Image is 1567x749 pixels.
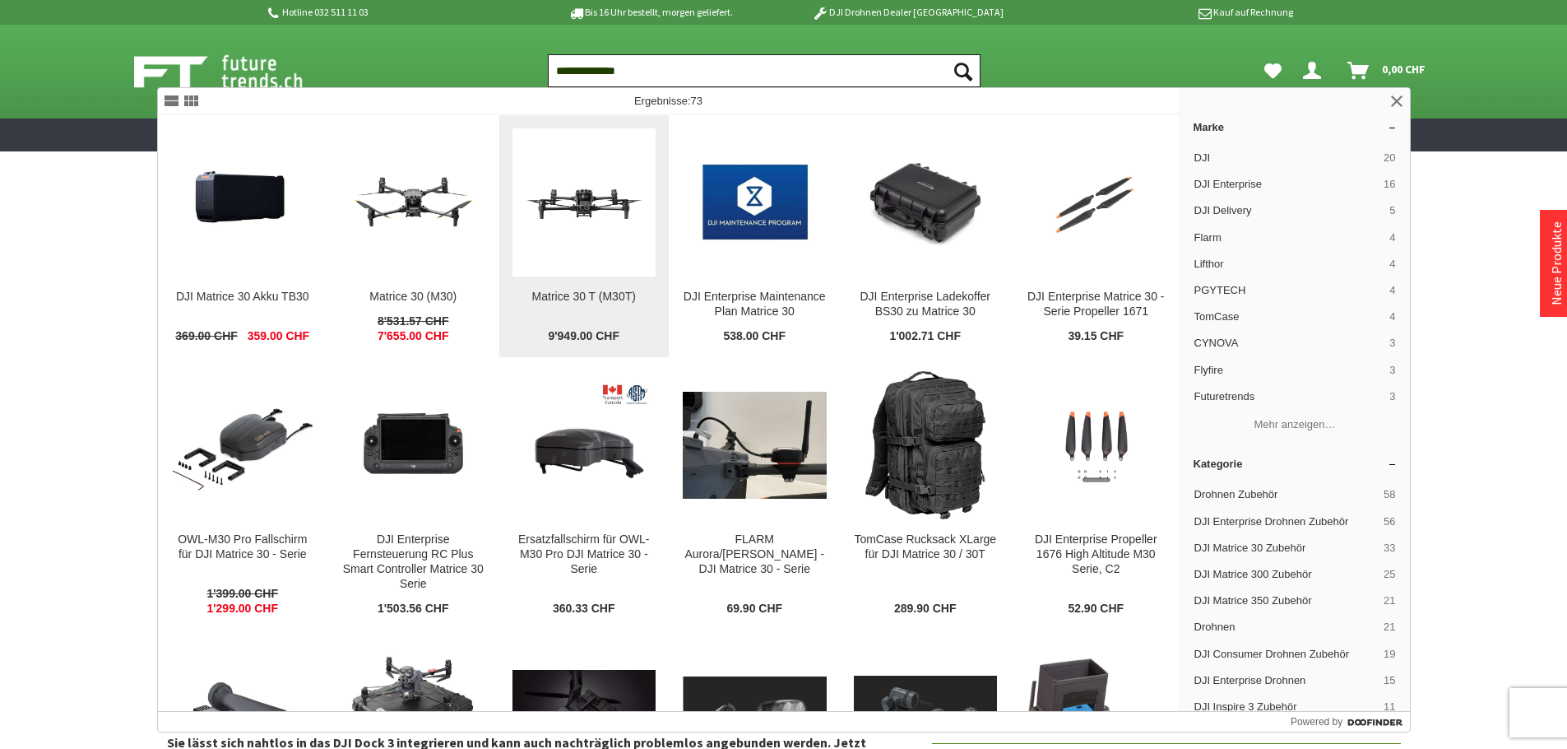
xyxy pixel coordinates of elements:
div: FLARM Aurora/[PERSON_NAME] - DJI Matrice 30 - Serie [683,533,827,577]
span: 69.90 CHF [726,602,782,616]
img: FLARM Aurora/Atom Halterung - DJI Matrice 30 - Serie [683,392,827,500]
span: PGYTECH [1194,283,1384,298]
a: Neue Produkte [1548,221,1565,305]
a: Matrice 30 (M30) Matrice 30 (M30) 8'531.57 CHF 7'655.00 CHF [328,115,498,357]
span: 3 [1389,389,1395,404]
a: OWL-M30 Pro Fallschirm für DJI Matrice 30 - Serie OWL-M30 Pro Fallschirm für DJI Matrice 30 - Ser... [158,358,328,630]
a: DJI Enterprise Ladekoffer BS30 zu Matrice 30 DJI Enterprise Ladekoffer BS30 zu Matrice 30 1'002.7... [841,115,1011,357]
p: Kauf auf Rechnung [1036,2,1293,22]
span: DJI Enterprise Drohnen Zubehör [1194,514,1378,529]
div: DJI Enterprise Ladekoffer BS30 zu Matrice 30 [854,290,998,319]
span: 0,00 CHF [1382,56,1426,82]
div: Matrice 30 T (M30T) [512,290,656,305]
span: 4 [1389,309,1395,324]
span: DJI Enterprise Drohnen [1194,673,1378,688]
a: Powered by [1291,712,1410,732]
span: 1'503.56 CHF [378,602,449,616]
div: TomCase Rucksack XLarge für DJI Matrice 30 / 30T [854,533,998,562]
img: DJI Enterprise Fernsteuerung RC Plus Smart Controller Matrice 30 Serie [341,388,485,503]
a: DJI Enterprise Matrice 30 - Serie Propeller 1671 DJI Enterprise Matrice 30 - Serie Propeller 1671... [1011,115,1181,357]
span: Powered by [1291,714,1342,729]
img: TomCase Rucksack XLarge für DJI Matrice 30 / 30T [865,371,985,519]
span: DJI Matrice 30 Zubehör [1194,541,1378,556]
span: 3 [1389,336,1395,351]
span: 21 [1384,593,1395,608]
img: DJI Enterprise Matrice 30 - Serie Propeller 1671 [1024,157,1168,247]
img: OWL-M30 Pro Fallschirm für DJI Matrice 30 - Serie [171,374,315,518]
span: TomCase [1194,309,1384,324]
span: 21 [1384,620,1395,635]
span: 9'949.00 CHF [548,329,619,344]
span: 19 [1384,647,1395,662]
a: DJI Enterprise Propeller 1676 High Altitude M30 Serie, C2 DJI Enterprise Propeller 1676 High Alti... [1011,358,1181,630]
span: 20 [1384,151,1395,165]
span: 369.00 CHF [175,329,237,344]
span: DJI [1194,151,1378,165]
span: 3 [1389,363,1395,378]
span: 1'399.00 CHF [206,587,278,602]
span: 33 [1384,541,1395,556]
span: DJI Matrice 350 Zubehör [1194,593,1378,608]
div: DJI Enterprise Maintenance Plan Matrice 30 [683,290,827,319]
a: Kategorie [1180,451,1410,477]
span: Drohnen [1194,620,1378,635]
span: 1'002.71 CHF [889,329,961,344]
span: 25 [1384,567,1395,582]
a: DJI Enterprise Fernsteuerung RC Plus Smart Controller Matrice 30 Serie DJI Enterprise Fernsteueru... [328,358,498,630]
span: 538.00 CHF [724,329,786,344]
span: 52.90 CHF [1068,602,1124,616]
div: Matrice 30 (M30) [341,290,485,305]
span: 16 [1384,177,1395,192]
span: 4 [1389,230,1395,245]
img: Matrice 30 (M30) [341,162,485,243]
span: 58 [1384,487,1395,502]
span: 73 [691,95,702,107]
img: Matrice 30 T (M30T) [512,162,656,243]
span: Flarm [1194,230,1384,245]
span: DJI Enterprise [1194,177,1378,192]
span: Drohnen Zubehör [1194,487,1378,502]
img: DJI Enterprise Propeller 1676 High Altitude M30 Serie, C2 [1024,405,1168,486]
span: 4 [1389,283,1395,298]
p: Bis 16 Uhr bestellt, morgen geliefert. [522,2,779,22]
a: Ersatzfallschirm für OWL-M30 Pro DJI Matrice 30 - Serie Ersatzfallschirm für OWL-M30 Pro DJI Matr... [499,358,670,630]
span: DJI Matrice 300 Zubehör [1194,567,1378,582]
input: Produkt, Marke, Kategorie, EAN, Artikelnummer… [548,54,981,87]
button: Suchen [946,54,981,87]
span: 15 [1384,673,1395,688]
div: DJI Enterprise Propeller 1676 High Altitude M30 Serie, C2 [1024,533,1168,577]
span: 289.90 CHF [894,602,956,616]
a: Dein Konto [1296,54,1334,87]
span: 5 [1389,203,1395,218]
span: Futuretrends [1194,389,1384,404]
span: 39.15 CHF [1068,329,1124,344]
div: OWL-M30 Pro Fallschirm für DJI Matrice 30 - Serie [171,533,315,562]
a: Matrice 30 T (M30T) Matrice 30 T (M30T) 9'949.00 CHF [499,115,670,357]
span: 4 [1389,257,1395,272]
span: CYNOVA [1194,336,1384,351]
a: Marke [1180,114,1410,140]
span: 8'531.57 CHF [378,314,449,329]
span: 359.00 CHF [248,329,309,344]
a: Meine Favoriten [1256,54,1290,87]
div: DJI Matrice 30 Akku TB30 [171,290,315,305]
img: DJI Matrice 30 Akku TB30 [171,131,315,275]
a: Warenkorb [1341,54,1434,87]
span: DJI Inspire 3 Zubehör [1194,700,1378,714]
span: 56 [1384,514,1395,529]
a: Shop Futuretrends - zur Startseite wechseln [134,51,339,92]
div: DJI Enterprise Fernsteuerung RC Plus Smart Controller Matrice 30 Serie [341,533,485,592]
span: DJI Delivery [1194,203,1384,218]
span: 360.33 CHF [553,602,614,616]
div: Ersatzfallschirm für OWL-M30 Pro DJI Matrice 30 - Serie [512,533,656,577]
img: DJI Enterprise Ladekoffer BS30 zu Matrice 30 [854,157,998,248]
img: DJI Enterprise Maintenance Plan Matrice 30 [683,149,827,257]
span: Flyfire [1194,363,1384,378]
p: DJI Drohnen Dealer [GEOGRAPHIC_DATA] [779,2,1036,22]
span: DJI Consumer Drohnen Zubehör [1194,647,1378,662]
div: DJI Enterprise Matrice 30 - Serie Propeller 1671 [1024,290,1168,319]
a: DJI Enterprise Maintenance Plan Matrice 30 DJI Enterprise Maintenance Plan Matrice 30 538.00 CHF [670,115,840,357]
p: Hotline 032 511 11 03 [266,2,522,22]
button: Mehr anzeigen… [1187,412,1403,439]
a: DJI Matrice 30 Akku TB30 DJI Matrice 30 Akku TB30 369.00 CHF 359.00 CHF [158,115,328,357]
